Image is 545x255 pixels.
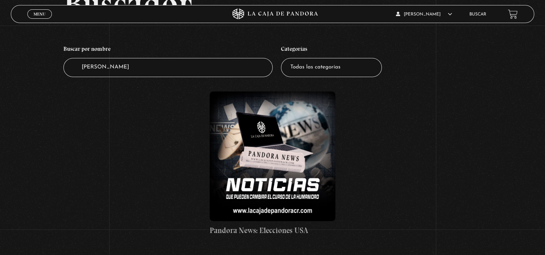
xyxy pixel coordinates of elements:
[396,12,452,17] span: [PERSON_NAME]
[469,12,486,17] a: Buscar
[210,225,335,236] h4: Pandora News: Elecciones USA
[33,12,45,16] span: Menu
[63,42,273,58] h4: Buscar por nombre
[508,9,518,19] a: View your shopping cart
[281,42,382,58] h4: Categorías
[31,18,48,23] span: Cerrar
[210,91,335,236] a: Pandora News: Elecciones USA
